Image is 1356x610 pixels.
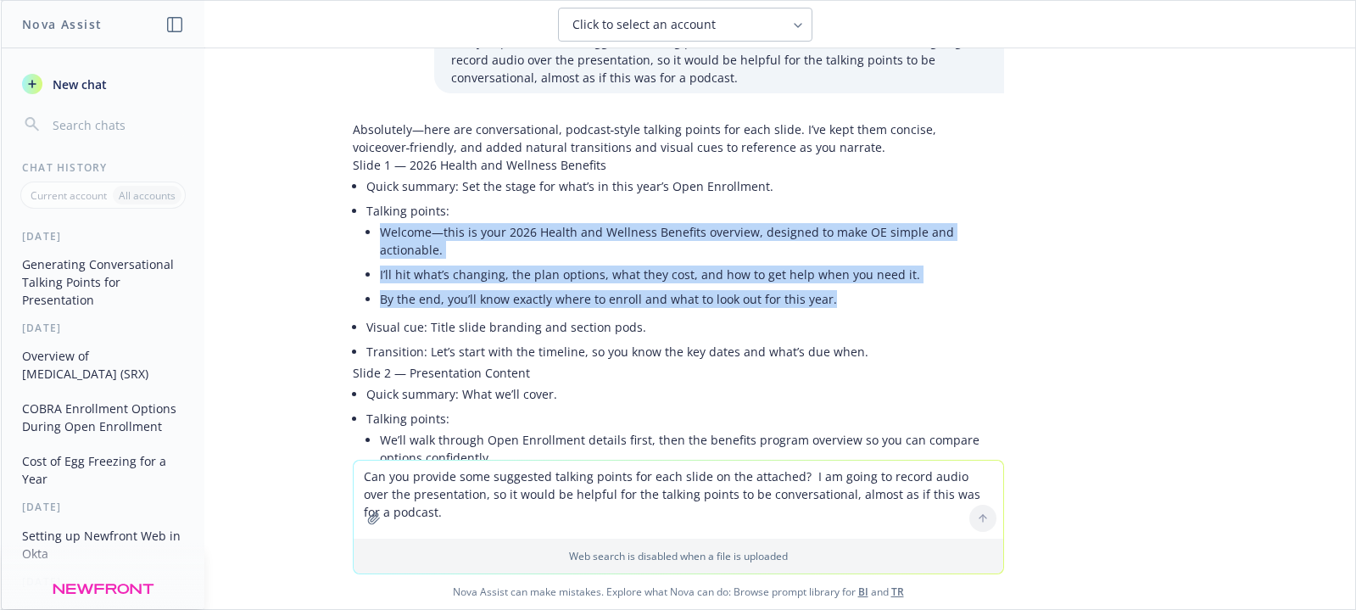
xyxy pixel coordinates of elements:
div: [DATE] [2,574,204,589]
li: Transition: Let’s start with the timeline, so you know the key dates and what’s due when. [366,339,1004,364]
li: Visual cue: Title slide branding and section pods. [366,315,1004,339]
li: Talking points: [366,199,1004,315]
span: Click to select an account [572,16,716,33]
div: [DATE] [2,321,204,335]
li: We’ll walk through Open Enrollment details first, then the benefits program overview so you can c... [380,428,1004,470]
span: New chat [49,76,107,93]
div: Chat History [2,160,204,175]
input: Search chats [49,113,184,137]
p: Current account [31,188,107,203]
button: Cost of Egg Freezing for a Year [15,447,191,493]
li: I’ll hit what’s changing, the plan options, what they cost, and how to get help when you need it. [380,262,1004,287]
span: Nova Assist can make mistakes. Explore what Nova can do: Browse prompt library for and [8,574,1348,609]
li: Quick summary: Set the stage for what’s in this year’s Open Enrollment. [366,174,1004,199]
p: All accounts [119,188,176,203]
li: Talking points: [366,406,1004,498]
p: Can you provide some suggested talking points for each slide on the attached? I am going to recor... [451,33,987,87]
button: COBRA Enrollment Options During Open Enrollment [15,395,191,440]
div: [DATE] [2,500,204,514]
button: Overview of [MEDICAL_DATA] (SRX) [15,342,191,388]
a: BI [858,585,868,599]
button: Setting up Newfront Web in Okta [15,522,191,568]
p: Slide 2 — Presentation Content [353,364,1004,382]
button: Generating Conversational Talking Points for Presentation [15,250,191,314]
li: By the end, you’ll know exactly where to enroll and what to look out for this year. [380,287,1004,311]
li: Quick summary: What we’ll cover. [366,382,1004,406]
div: [DATE] [2,229,204,243]
li: Welcome—this is your 2026 Health and Wellness Benefits overview, designed to make OE simple and a... [380,220,1004,262]
p: Web search is disabled when a file is uploaded [364,549,993,563]
button: New chat [15,69,191,99]
p: Slide 1 — 2026 Health and Wellness Benefits [353,156,1004,174]
button: Click to select an account [558,8,812,42]
a: TR [891,585,904,599]
p: Absolutely—here are conversational, podcast‑style talking points for each slide. I’ve kept them c... [353,120,1004,156]
h1: Nova Assist [22,15,102,33]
